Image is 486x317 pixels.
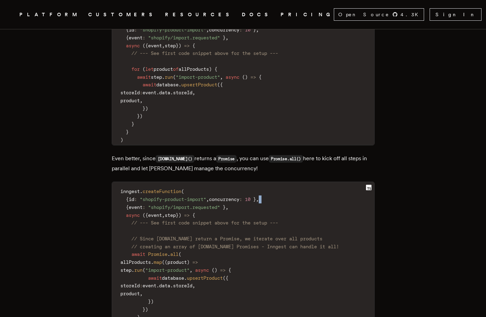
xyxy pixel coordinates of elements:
[245,74,248,80] span: )
[159,283,170,288] span: data
[223,35,226,40] span: }
[120,259,151,265] span: allProducts
[281,10,334,19] a: PRICING
[131,244,339,249] span: // creating an array of [DOMAIN_NAME] Promises - Inngest can handle it all!
[192,90,195,95] span: ,
[143,82,156,87] span: await
[126,27,129,32] span: {
[206,196,209,202] span: ,
[148,212,162,218] span: event
[162,259,165,265] span: (
[148,299,151,304] span: }
[430,8,482,21] a: Sign In
[120,283,140,288] span: storeId
[120,267,131,273] span: step
[143,90,156,95] span: event
[137,74,151,80] span: await
[126,196,129,202] span: {
[178,82,181,87] span: .
[145,106,148,111] span: )
[173,66,178,72] span: of
[120,291,140,296] span: product
[170,251,178,257] span: all
[137,113,140,119] span: }
[151,299,154,304] span: )
[181,189,184,194] span: (
[242,10,272,19] a: DOCS
[192,212,195,218] span: {
[192,259,198,265] span: =>
[167,259,187,265] span: product
[173,74,176,80] span: (
[131,251,145,257] span: await
[242,74,245,80] span: (
[131,50,278,56] span: // --- See first code snippet above for the setup ---
[151,74,162,80] span: step
[131,220,278,225] span: // --- See first code snippet above for the setup ---
[165,43,176,48] span: step
[159,90,170,95] span: data
[148,251,167,257] span: Promise
[126,204,129,210] span: {
[126,35,129,40] span: {
[192,43,195,48] span: {
[154,259,162,265] span: map
[192,283,195,288] span: ,
[209,27,239,32] span: concurrency
[143,43,145,48] span: (
[131,121,134,127] span: }
[223,275,226,281] span: (
[269,155,303,163] code: Promise.all()
[145,43,148,48] span: {
[338,11,389,18] span: Open Source
[250,74,256,80] span: =>
[184,43,190,48] span: =>
[178,66,209,72] span: allProducts
[239,27,242,32] span: :
[126,43,140,48] span: async
[165,10,233,19] button: RESOURCES
[143,283,156,288] span: event
[178,212,181,218] span: )
[140,291,143,296] span: ,
[178,251,181,257] span: (
[195,267,209,273] span: async
[140,27,206,32] span: "shopify-product-import"
[156,90,159,95] span: .
[148,275,162,281] span: await
[167,251,170,257] span: .
[220,267,226,273] span: =>
[126,129,129,135] span: }
[162,212,165,218] span: ,
[131,267,134,273] span: .
[209,66,212,72] span: )
[187,275,223,281] span: upsertProduct
[156,283,159,288] span: .
[223,204,226,210] span: }
[129,204,143,210] span: event
[134,267,143,273] span: run
[176,43,178,48] span: }
[143,212,145,218] span: (
[214,267,217,273] span: )
[212,267,214,273] span: (
[145,267,190,273] span: "import-product"
[173,90,192,95] span: storeId
[162,74,165,80] span: .
[162,275,184,281] span: database
[148,43,162,48] span: event
[120,137,123,143] span: )
[173,283,192,288] span: storeId
[140,90,143,95] span: :
[253,27,256,32] span: }
[184,275,187,281] span: .
[112,154,375,173] p: Even better, since returns a , you can use here to kick off all steps in parallel and let [PERSON...
[134,196,137,202] span: :
[120,90,140,95] span: storeId
[184,212,190,218] span: =>
[148,35,220,40] span: "shopify/import.requested"
[129,27,134,32] span: id
[226,35,228,40] span: ,
[154,66,173,72] span: product
[143,307,145,312] span: }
